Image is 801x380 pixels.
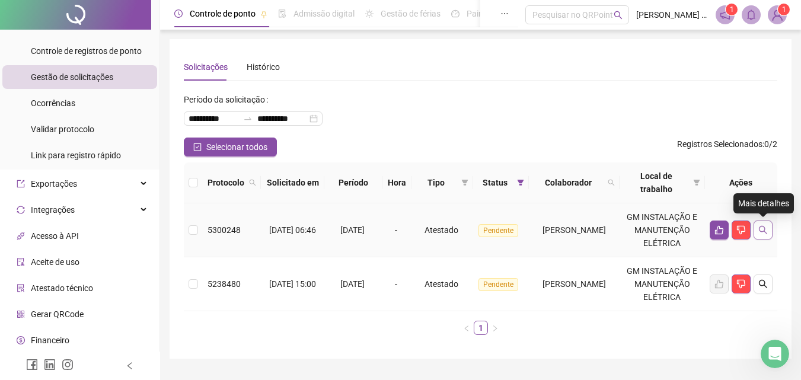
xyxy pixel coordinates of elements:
span: like [714,225,724,235]
span: linkedin [44,359,56,371]
span: Aceite de uso [31,257,79,267]
span: search [605,174,617,191]
td: GM INSTALAÇÃO E MANUTENÇÃO ELÉTRICA [620,203,705,257]
div: Solicitações [184,60,228,74]
span: search [614,11,623,20]
span: filter [691,167,703,198]
th: Período [324,162,382,203]
span: Integrações [31,205,75,215]
span: Gestão de solicitações [31,72,113,82]
span: Atestado técnico [31,283,93,293]
span: dislike [736,225,746,235]
span: clock-circle [174,9,183,18]
span: solution [17,284,25,292]
span: Pendente [478,278,518,291]
span: pushpin [260,11,267,18]
span: [DATE] [340,279,365,289]
span: to [243,114,253,123]
span: 5238480 [208,279,241,289]
li: 1 [474,321,488,335]
span: 1 [782,5,786,14]
div: Mais detalhes [733,193,794,213]
span: audit [17,258,25,266]
button: right [488,321,502,335]
span: [PERSON_NAME] [PERSON_NAME] [636,8,709,21]
span: filter [459,174,471,191]
span: search [247,174,259,191]
span: Gerar QRCode [31,309,84,319]
span: Ocorrências [31,98,75,108]
span: ellipsis [500,9,509,18]
span: Financeiro [31,336,69,345]
button: Selecionar todos [184,138,277,157]
span: Colaborador [534,176,602,189]
th: Hora [382,162,411,203]
span: 5300248 [208,225,241,235]
span: dollar [17,336,25,344]
span: Gestão de férias [381,9,441,18]
span: bell [746,9,757,20]
span: qrcode [17,310,25,318]
span: Painel do DP [467,9,513,18]
span: filter [693,179,700,186]
span: [DATE] 06:46 [269,225,316,235]
span: left [126,362,134,370]
span: swap-right [243,114,253,123]
span: search [608,179,615,186]
span: file-done [278,9,286,18]
span: dashboard [451,9,459,18]
li: Página anterior [459,321,474,335]
sup: Atualize o seu contato no menu Meus Dados [778,4,790,15]
span: Tipo [416,176,457,189]
sup: 1 [726,4,738,15]
span: Registros Selecionados [677,139,762,149]
span: right [492,325,499,332]
span: export [17,180,25,188]
span: Protocolo [208,176,244,189]
span: Validar protocolo [31,124,94,134]
span: Atestado [425,279,458,289]
span: Controle de ponto [190,9,256,18]
span: [PERSON_NAME] [542,279,606,289]
span: [DATE] 15:00 [269,279,316,289]
span: left [463,325,470,332]
span: dislike [736,279,746,289]
button: left [459,321,474,335]
label: Período da solicitação [184,90,273,109]
span: Local de trabalho [624,170,688,196]
span: Exportações [31,179,77,189]
td: GM INSTALAÇÃO E MANUTENÇÃO ELÉTRICA [620,257,705,311]
span: instagram [62,359,74,371]
span: Controle de registros de ponto [31,46,142,56]
div: Ações [710,176,773,189]
iframe: Intercom live chat [761,340,789,368]
span: - [395,279,397,289]
span: api [17,232,25,240]
span: Acesso à API [31,231,79,241]
li: Próxima página [488,321,502,335]
img: 31521 [768,6,786,24]
span: search [249,179,256,186]
span: check-square [193,143,202,151]
span: notification [720,9,730,20]
span: Pendente [478,224,518,237]
span: search [758,225,768,235]
a: 1 [474,321,487,334]
span: filter [515,174,526,191]
span: - [395,225,397,235]
span: sun [365,9,374,18]
span: [DATE] [340,225,365,235]
span: search [758,279,768,289]
span: sync [17,206,25,214]
span: Status [478,176,512,189]
span: filter [461,179,468,186]
span: filter [517,179,524,186]
span: : 0 / 2 [677,138,777,157]
span: Admissão digital [293,9,355,18]
span: Link para registro rápido [31,151,121,160]
div: Histórico [247,60,280,74]
span: [PERSON_NAME] [542,225,606,235]
th: Solicitado em [261,162,324,203]
span: Atestado [425,225,458,235]
span: facebook [26,359,38,371]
